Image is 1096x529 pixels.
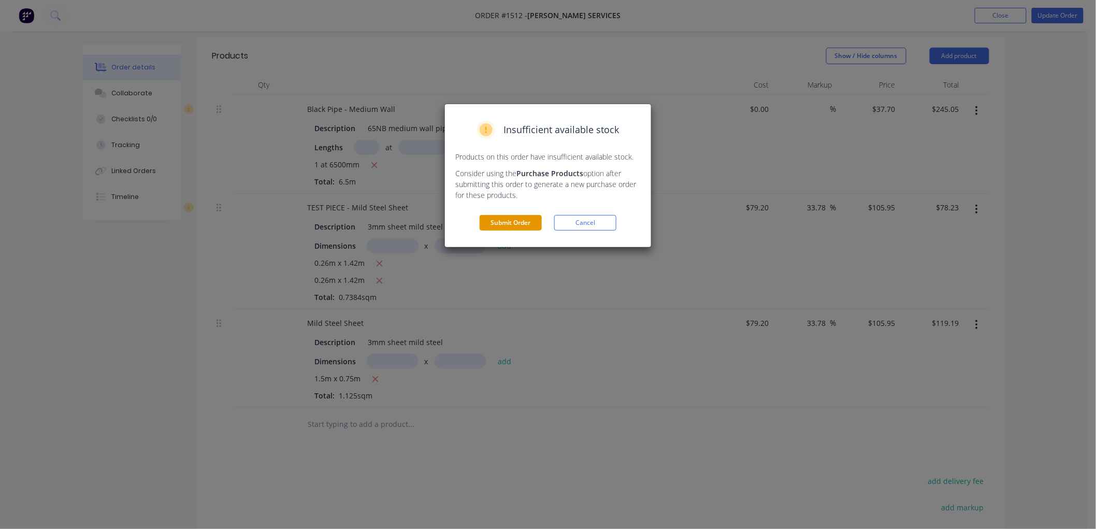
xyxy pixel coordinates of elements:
p: Products on this order have insufficient available stock. [455,151,641,162]
button: Submit Order [480,215,542,231]
p: Consider using the option after submitting this order to generate a new purchase order for these ... [455,168,641,201]
button: Cancel [554,215,616,231]
strong: Purchase Products [516,168,583,178]
span: Insufficient available stock [503,123,619,137]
